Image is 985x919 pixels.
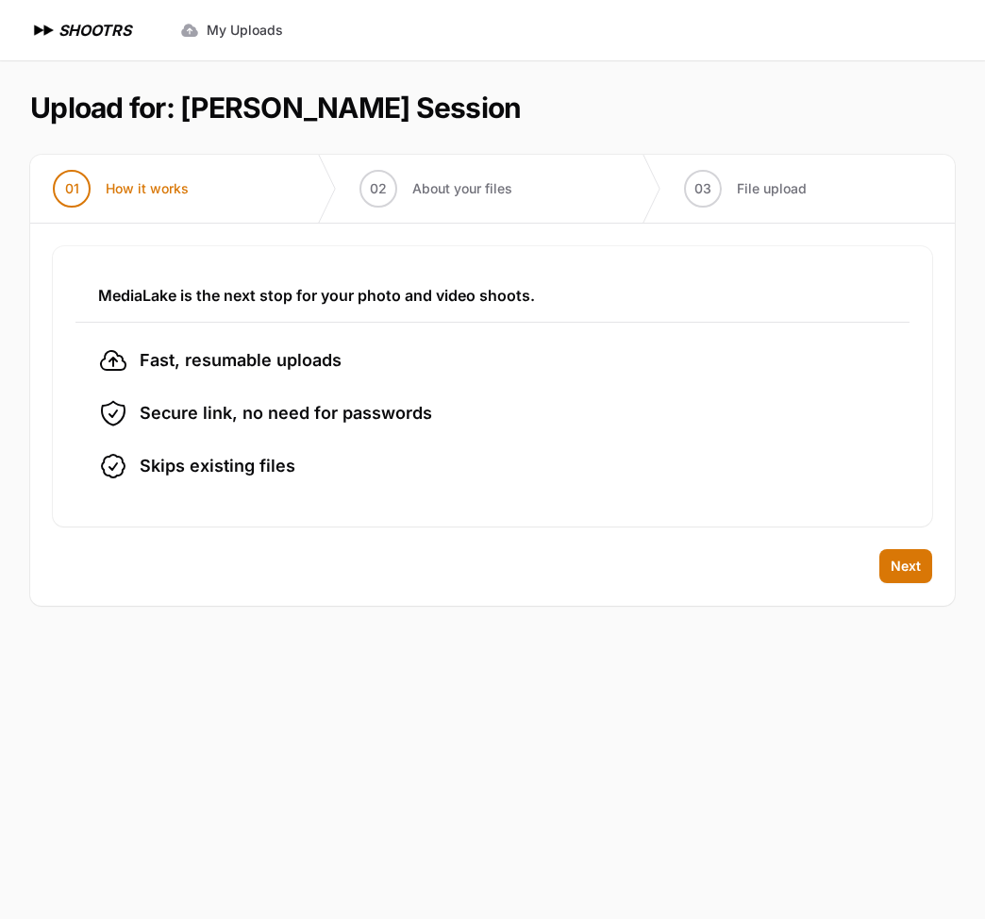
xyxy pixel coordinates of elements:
[412,179,512,198] span: About your files
[661,155,829,223] button: 03 File upload
[169,13,294,47] a: My Uploads
[207,21,283,40] span: My Uploads
[694,179,711,198] span: 03
[30,19,58,42] img: SHOOTRS
[30,91,521,125] h1: Upload for: [PERSON_NAME] Session
[879,549,932,583] button: Next
[98,284,887,307] h3: MediaLake is the next stop for your photo and video shoots.
[370,179,387,198] span: 02
[337,155,535,223] button: 02 About your files
[891,557,921,576] span: Next
[65,179,79,198] span: 01
[106,179,189,198] span: How it works
[140,347,342,374] span: Fast, resumable uploads
[737,179,807,198] span: File upload
[58,19,131,42] h1: SHOOTRS
[30,155,211,223] button: 01 How it works
[140,453,295,479] span: Skips existing files
[30,19,131,42] a: SHOOTRS SHOOTRS
[140,400,432,426] span: Secure link, no need for passwords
